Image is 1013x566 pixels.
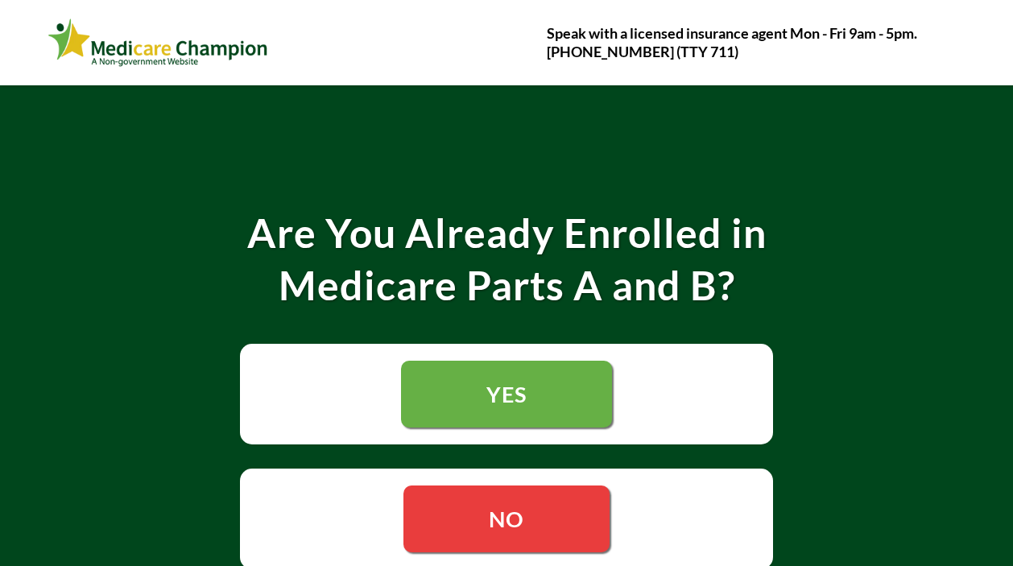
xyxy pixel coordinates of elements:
a: NO [403,485,610,552]
strong: Are You Already Enrolled in [247,209,767,257]
img: Webinar [48,15,269,70]
strong: Medicare Parts A and B? [279,261,735,309]
a: YES [401,361,612,428]
strong: Speak with a licensed insurance agent Mon - Fri 9am - 5pm. [547,24,917,42]
span: NO [489,506,524,532]
strong: [PHONE_NUMBER] (TTY 711) [547,43,738,60]
span: YES [486,381,527,407]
